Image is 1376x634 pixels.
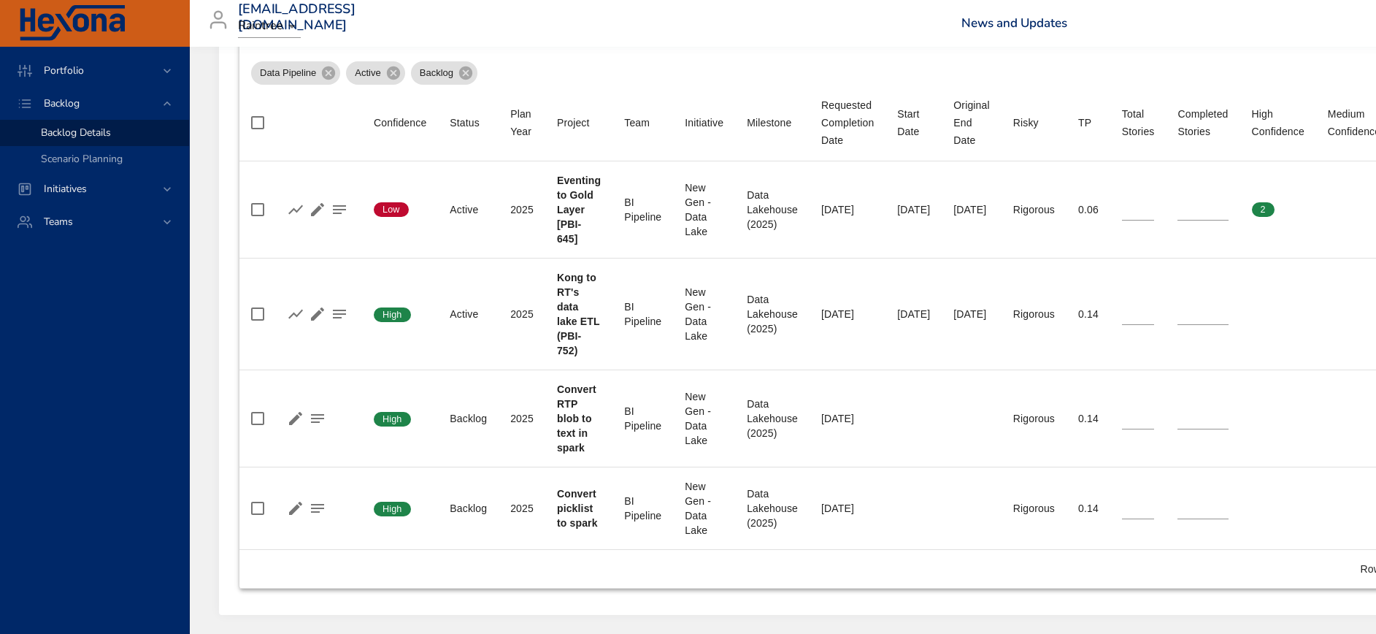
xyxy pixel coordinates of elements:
button: Edit Project Details [307,303,328,325]
button: Project Notes [307,497,328,519]
span: Scenario Planning [41,152,123,166]
div: Sort [747,114,791,131]
div: Risky [1013,114,1039,131]
div: [DATE] [821,411,874,426]
b: Eventing to Gold Layer [PBI-645] [557,175,601,245]
span: Backlog [411,66,462,80]
b: Convert RTP blob to text in spark [557,383,596,454]
span: Milestone [747,114,798,131]
span: Backlog Details [41,126,111,140]
div: [DATE] [821,501,874,516]
div: Milestone [747,114,791,131]
span: TP [1078,114,1099,131]
button: Project Notes [328,199,350,221]
div: Status [450,114,480,131]
button: Edit Project Details [285,408,307,429]
div: Data Lakehouse (2025) [747,486,798,530]
div: Data Lakehouse (2025) [747,188,798,232]
div: 2025 [510,307,534,321]
div: Sort [624,114,650,131]
div: Active [450,307,487,321]
div: 0.14 [1078,501,1099,516]
div: Requested Completion Date [821,96,874,149]
div: BI Pipeline [624,195,661,224]
span: 2 [1252,203,1275,216]
div: BI Pipeline [624,404,661,433]
div: High Confidence [1252,105,1304,140]
img: Hexona [18,5,127,42]
div: Start Date [897,105,930,140]
div: 0.14 [1078,307,1099,321]
div: Backlog [450,411,487,426]
div: Sort [510,105,534,140]
span: Status [450,114,487,131]
button: Edit Project Details [307,199,328,221]
div: 2025 [510,411,534,426]
div: 0.14 [1078,411,1099,426]
div: [DATE] [953,307,989,321]
span: Active [346,66,389,80]
span: Portfolio [32,64,96,77]
div: TP [1078,114,1091,131]
button: Project Notes [328,303,350,325]
b: Kong to RT's data lake ETL (PBI-752) [557,272,600,356]
div: New Gen - Data Lake [685,479,723,538]
div: Active [450,202,487,217]
div: Active [346,61,404,85]
a: News and Updates [961,15,1067,31]
div: Rigorous [1013,307,1055,321]
div: Rigorous [1013,411,1055,426]
div: Data Lakehouse (2025) [747,292,798,336]
div: [DATE] [953,202,989,217]
div: New Gen - Data Lake [685,285,723,343]
div: Sort [685,114,723,131]
h3: [EMAIL_ADDRESS][DOMAIN_NAME] [238,1,355,33]
div: 2025 [510,202,534,217]
span: Data Pipeline [251,66,325,80]
div: Team [624,114,650,131]
div: Plan Year [510,105,534,140]
div: [DATE] [821,307,874,321]
span: 0 [1328,308,1350,321]
div: Total Stories [1122,105,1155,140]
span: Teams [32,215,85,229]
span: 0 [1328,203,1350,216]
div: Backlog [450,501,487,516]
div: Confidence [374,114,426,131]
div: [DATE] [897,202,930,217]
span: High [374,503,411,516]
div: Sort [450,114,480,131]
div: New Gen - Data Lake [685,389,723,448]
div: Rigorous [1013,501,1055,516]
button: Show Burnup [285,303,307,325]
div: 2025 [510,501,534,516]
div: Data Pipeline [251,61,340,85]
div: Sort [897,105,930,140]
span: Risky [1013,114,1055,131]
div: Sort [1252,105,1304,140]
div: Sort [557,114,590,131]
div: Sort [374,114,426,131]
div: Sort [1078,114,1091,131]
div: New Gen - Data Lake [685,180,723,239]
div: Original End Date [953,96,989,149]
div: Raintree [238,15,301,38]
div: Completed Stories [1177,105,1228,140]
div: Data Lakehouse (2025) [747,397,798,440]
button: Show Burnup [285,199,307,221]
div: Sort [1013,114,1039,131]
span: 0 [1252,308,1275,321]
span: High [374,413,411,426]
span: Low [374,203,409,216]
div: Sort [1122,105,1155,140]
div: Sort [1177,105,1228,140]
div: [DATE] [821,202,874,217]
span: Project [557,114,601,131]
span: Initiatives [32,182,99,196]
